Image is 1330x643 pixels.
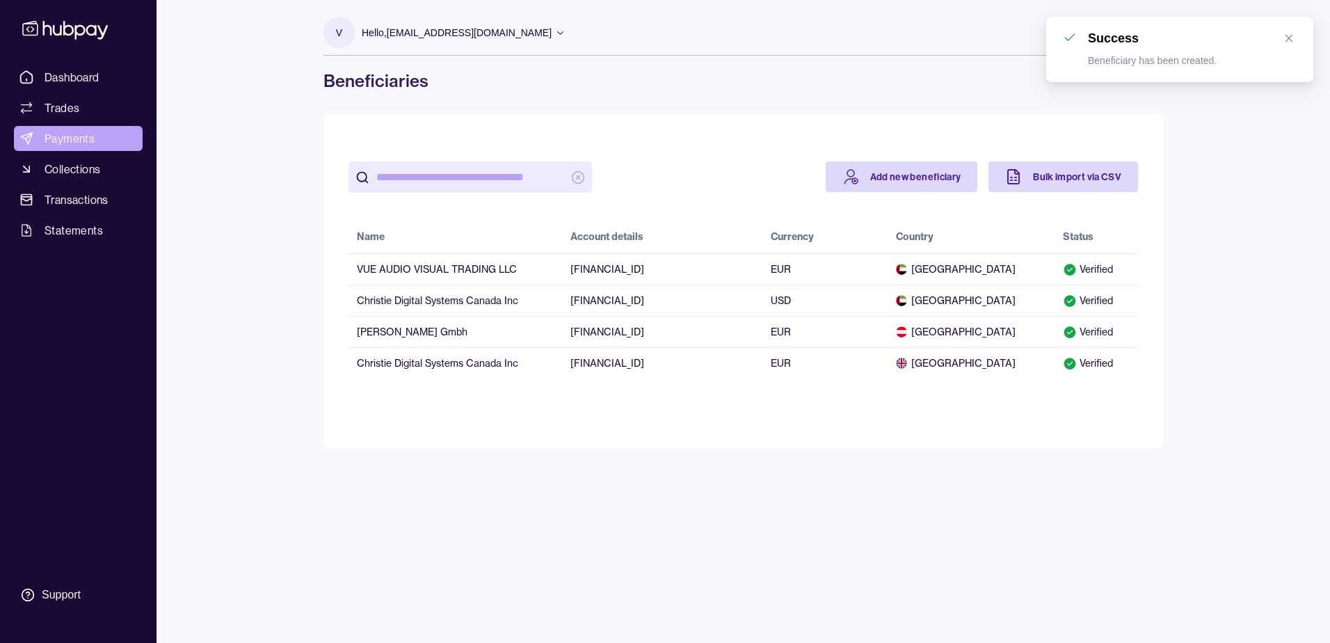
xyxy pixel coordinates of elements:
[14,126,143,151] a: Payments
[1088,55,1217,66] p: Beneficiary has been created.
[323,70,1163,92] h1: Beneficiaries
[1281,31,1297,46] a: Close
[562,253,762,285] td: [FINANCIAL_ID]
[362,25,552,40] p: Hello, [EMAIL_ADDRESS][DOMAIN_NAME]
[1284,33,1294,43] span: close
[1088,31,1139,45] h1: Success
[376,161,564,193] input: search
[896,230,934,244] div: Country
[762,253,888,285] td: EUR
[42,587,81,603] div: Support
[562,347,762,379] td: [FINANCIAL_ID]
[896,294,1046,308] span: [GEOGRAPHIC_DATA]
[45,69,99,86] span: Dashboard
[1063,294,1130,308] div: Verified
[762,347,888,379] td: EUR
[357,230,385,244] div: Name
[14,65,143,90] a: Dashboard
[896,325,1046,339] span: [GEOGRAPHIC_DATA]
[896,356,1046,370] span: [GEOGRAPHIC_DATA]
[562,316,762,347] td: [FINANCIAL_ID]
[45,222,103,239] span: Statements
[771,230,814,244] div: Currency
[562,285,762,316] td: [FINANCIAL_ID]
[762,316,888,347] td: EUR
[348,253,562,285] td: VUE AUDIO VISUAL TRADING LLC
[14,187,143,212] a: Transactions
[45,161,100,177] span: Collections
[348,316,562,347] td: [PERSON_NAME] Gmbh
[336,25,342,40] p: v
[826,161,978,192] a: Add new beneficiary
[896,262,1046,276] span: [GEOGRAPHIC_DATA]
[14,95,143,120] a: Trades
[570,230,643,244] div: Account details
[14,218,143,243] a: Statements
[14,157,143,182] a: Collections
[348,347,562,379] td: Christie Digital Systems Canada Inc
[988,161,1138,192] a: Bulk import via CSV
[45,100,79,116] span: Trades
[14,580,143,610] a: Support
[1063,230,1093,244] div: Status
[1063,262,1130,276] div: Verified
[1063,325,1130,339] div: Verified
[348,285,562,316] td: Christie Digital Systems Canada Inc
[762,285,888,316] td: USD
[45,191,109,208] span: Transactions
[45,130,95,147] span: Payments
[1063,356,1130,370] div: Verified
